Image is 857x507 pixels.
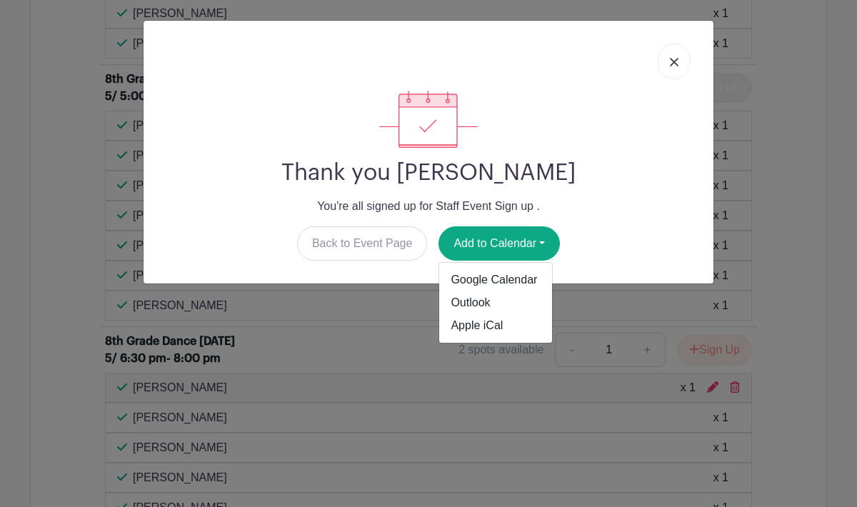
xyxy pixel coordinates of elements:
[297,226,428,261] a: Back to Event Page
[155,159,702,186] h2: Thank you [PERSON_NAME]
[438,226,560,261] button: Add to Calendar
[439,291,552,314] a: Outlook
[155,198,702,215] p: You're all signed up for Staff Event Sign up .
[439,314,552,337] a: Apple iCal
[439,268,552,291] a: Google Calendar
[670,58,678,66] img: close_button-5f87c8562297e5c2d7936805f587ecaba9071eb48480494691a3f1689db116b3.svg
[379,91,478,148] img: signup_complete-c468d5dda3e2740ee63a24cb0ba0d3ce5d8a4ecd24259e683200fb1569d990c8.svg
